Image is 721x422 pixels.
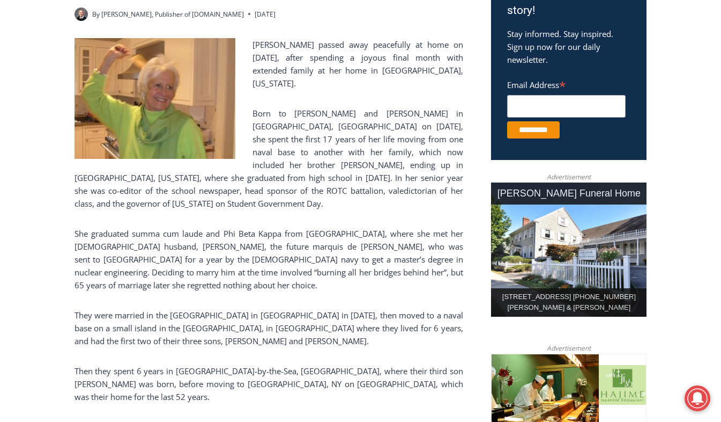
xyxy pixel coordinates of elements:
[75,365,463,403] p: Then they spent 6 years in [GEOGRAPHIC_DATA]-by-the-Sea, [GEOGRAPHIC_DATA], where their third son...
[491,288,646,317] div: [STREET_ADDRESS] [PHONE_NUMBER] [PERSON_NAME] & [PERSON_NAME]
[491,183,646,205] div: [PERSON_NAME] Funeral Home
[271,1,507,104] div: "[PERSON_NAME] and I covered the [DATE] Parade, which was a really eye opening experience as I ha...
[110,67,152,128] div: "the precise, almost orchestrated movements of cutting and assembling sushi and [PERSON_NAME] mak...
[101,10,244,19] a: [PERSON_NAME], Publisher of [DOMAIN_NAME]
[507,74,626,93] label: Email Address
[507,27,630,66] p: Stay informed. Stay inspired. Sign up now for our daily newsletter.
[75,38,463,90] p: [PERSON_NAME] passed away peacefully at home on [DATE], after spending a joyous final month with ...
[75,227,463,292] p: She graduated summa cum laude and Phi Beta Kappa from [GEOGRAPHIC_DATA], where she met her [DEMOG...
[75,309,463,347] p: They were married in the [GEOGRAPHIC_DATA] in [GEOGRAPHIC_DATA] in [DATE], then moved to a naval ...
[3,111,105,151] span: Open Tues. - Sun. [PHONE_NUMBER]
[536,343,601,353] span: Advertisement
[75,38,235,159] img: Obituary - Barbara defrondeville
[536,172,601,182] span: Advertisement
[75,8,88,21] a: Author image
[255,9,276,19] time: [DATE]
[1,108,108,134] a: Open Tues. - Sun. [PHONE_NUMBER]
[75,107,463,210] p: Born to [PERSON_NAME] and [PERSON_NAME] in [GEOGRAPHIC_DATA], [GEOGRAPHIC_DATA] on [DATE], she sp...
[92,9,100,19] span: By
[258,104,519,134] a: Intern @ [DOMAIN_NAME]
[280,107,497,131] span: Intern @ [DOMAIN_NAME]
